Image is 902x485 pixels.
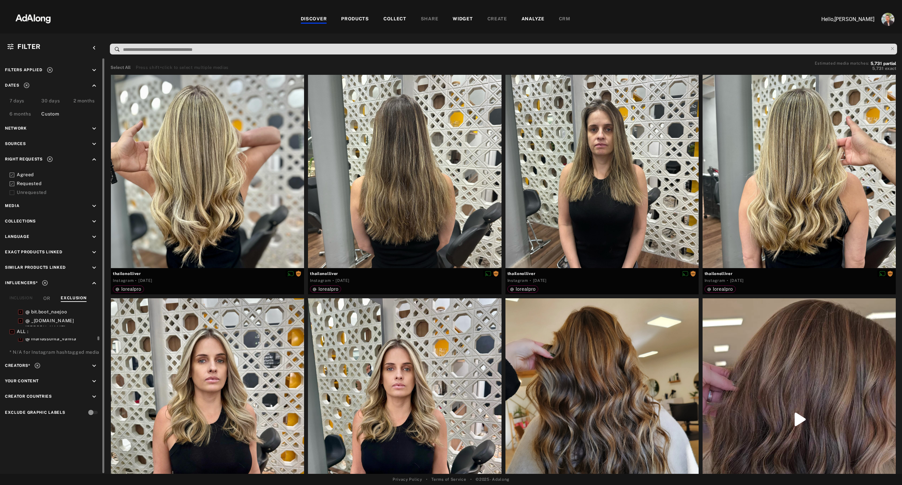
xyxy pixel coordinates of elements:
span: Rights requested [887,271,893,276]
i: keyboard_arrow_down [91,233,98,241]
div: lorealpro [115,287,141,291]
i: keyboard_arrow_down [91,218,98,225]
span: Network [5,126,27,131]
i: keyboard_arrow_up [91,82,98,89]
i: keyboard_arrow_down [91,67,98,74]
span: Dates [5,83,19,88]
button: Disable diffusion on this media [680,270,690,277]
span: • [426,476,428,482]
div: 7 days [10,97,24,105]
time: 2024-12-31T16:58:09.000Z [336,278,349,283]
div: Exclude Graphic Labels [5,410,65,415]
div: Custom [41,111,59,118]
i: keyboard_arrow_down [91,393,98,400]
span: Your Content [5,379,38,383]
time: 2024-12-31T16:58:09.000Z [730,278,744,283]
i: keyboard_arrow_down [91,202,98,210]
span: • [470,476,472,482]
span: Filters applied [5,68,43,72]
div: lorealpro [313,287,338,291]
img: 63233d7d88ed69de3c212112c67096b6.png [4,8,62,28]
span: _[DOMAIN_NAME][PERSON_NAME] [25,318,74,330]
span: Filter [17,43,41,51]
span: Creator Countries [5,394,52,399]
iframe: Chat Widget [869,453,902,485]
span: OR [43,295,50,302]
i: keyboard_arrow_up [91,156,98,163]
div: Instagram [310,278,331,284]
div: Agreed [17,171,100,178]
div: Instagram [113,278,133,284]
div: ANALYZE [522,15,544,23]
span: Sources [5,141,26,146]
div: 2 months [73,97,95,105]
div: lorealpro [510,287,536,291]
div: COLLECT [383,15,406,23]
div: Instagram [705,278,725,284]
span: · [727,278,728,283]
i: keyboard_arrow_down [91,140,98,148]
span: Media [5,203,20,208]
span: Right Requests [5,157,43,161]
span: lorealpro [318,286,338,292]
div: Press shift+click to select multiple medias [136,64,229,71]
a: Privacy Policy [393,476,422,482]
span: Collections [5,219,36,223]
i: keyboard_arrow_up [91,280,98,287]
img: ACg8ocLjEk1irI4XXb49MzUGwa4F_C3PpCyg-3CPbiuLEZrYEA=s96-c [881,13,894,26]
a: Terms of Service [431,476,466,482]
span: Influencers* [5,281,38,285]
button: 5,731exact [815,65,896,72]
div: Requested [17,180,100,187]
button: Disable diffusion on this media [286,270,296,277]
span: 5,731 [871,61,882,66]
div: Instagram [507,278,528,284]
i: keyboard_arrow_down [91,125,98,132]
span: Creators* [5,363,30,368]
span: Rights requested [296,271,301,276]
time: 2024-12-31T16:58:09.000Z [533,278,547,283]
div: PRODUCTS [341,15,369,23]
button: 5,731partial [871,62,896,65]
div: DISCOVER [301,15,327,23]
i: keyboard_arrow_down [91,378,98,385]
button: Select All [111,64,131,71]
span: thailonolliver [705,271,894,277]
span: lorealpro [516,286,536,292]
span: thailonolliver [507,271,697,277]
div: EXCLUSION [61,295,86,302]
span: lorealpro [121,286,141,292]
div: 6 months [10,111,31,118]
div: ALL : [17,328,100,335]
div: CREATE [487,15,507,23]
span: · [135,278,137,283]
p: Hello, [PERSON_NAME] [809,15,874,23]
span: thailonolliver [310,271,499,277]
span: 5,731 [872,66,884,71]
span: Language [5,234,30,239]
i: keyboard_arrow_left [91,44,98,52]
div: lorealpro [707,287,733,291]
span: bit.boot_naejoo [31,309,67,314]
span: Rights requested [690,271,696,276]
i: keyboard_arrow_down [91,362,98,369]
div: WIDGET [453,15,473,23]
span: Exact Products Linked [5,250,63,254]
button: Disable diffusion on this media [877,270,887,277]
div: INCLUSION [10,295,32,302]
span: mariassunta_vanita [31,336,76,341]
time: 2024-12-31T16:58:09.000Z [138,278,152,283]
span: Estimated media matches: [815,61,869,66]
div: CRM [559,15,570,23]
span: thailonolliver [113,271,302,277]
i: keyboard_arrow_down [91,249,98,256]
button: Account settings [880,11,896,28]
div: 30 days [41,97,60,105]
div: * N/A for Instagram hashtagged media [10,349,100,356]
div: SHARE [421,15,439,23]
span: Rights requested [493,271,499,276]
div: Unrequested [17,189,100,196]
span: · [333,278,334,283]
span: Similar Products Linked [5,265,66,270]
